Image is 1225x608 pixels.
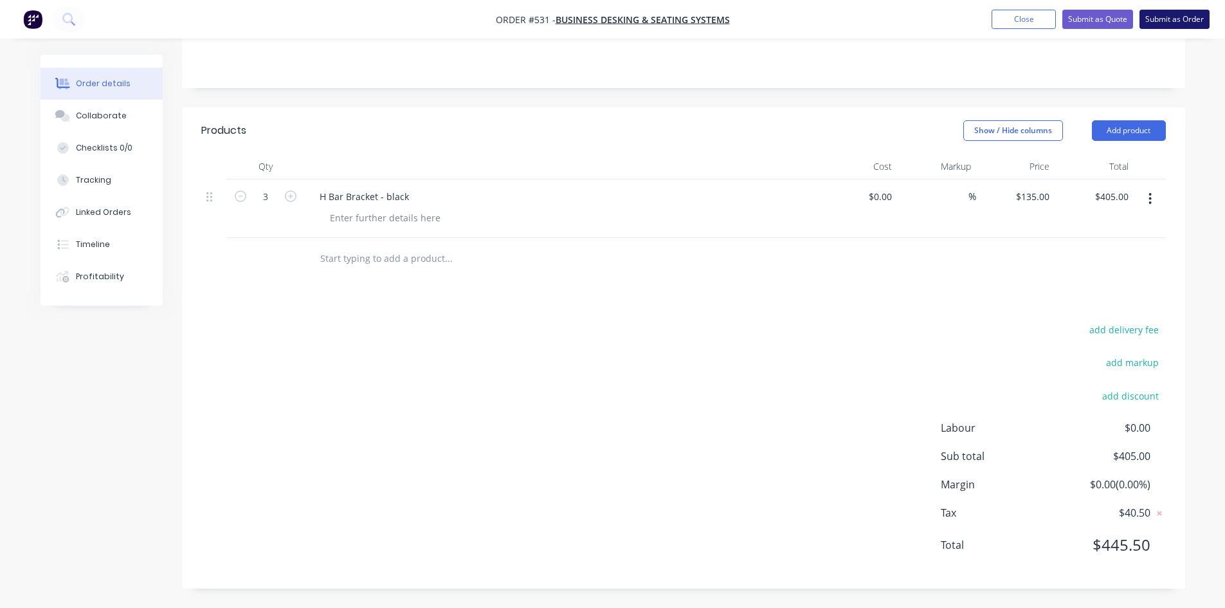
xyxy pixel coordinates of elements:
[1055,533,1150,557] span: $445.50
[41,68,163,100] button: Order details
[76,142,132,154] div: Checklists 0/0
[1139,10,1210,29] button: Submit as Order
[1055,154,1134,180] div: Total
[41,261,163,293] button: Profitability
[76,207,131,218] div: Linked Orders
[1096,387,1166,404] button: add discount
[496,14,556,26] span: Order #531 -
[1083,321,1166,338] button: add delivery fee
[76,78,131,89] div: Order details
[41,132,163,164] button: Checklists 0/0
[963,120,1063,141] button: Show / Hide columns
[76,174,111,186] div: Tracking
[1100,354,1166,371] button: add markup
[1055,448,1150,464] span: $405.00
[941,477,1055,492] span: Margin
[76,110,127,122] div: Collaborate
[941,537,1055,553] span: Total
[41,228,163,261] button: Timeline
[976,154,1055,180] div: Price
[23,10,42,29] img: Factory
[201,123,246,138] div: Products
[309,187,419,206] div: H Bar Bracket - black
[41,100,163,132] button: Collaborate
[41,196,163,228] button: Linked Orders
[897,154,976,180] div: Markup
[968,189,976,204] span: %
[227,154,304,180] div: Qty
[320,246,577,272] input: Start typing to add a product...
[1055,420,1150,436] span: $0.00
[41,164,163,196] button: Tracking
[556,14,730,26] a: Business Desking & Seating Systems
[1055,505,1150,520] span: $40.50
[1092,120,1166,141] button: Add product
[941,420,1055,436] span: Labour
[819,154,898,180] div: Cost
[941,505,1055,520] span: Tax
[1055,477,1150,492] span: $0.00 ( 0.00 %)
[76,239,110,250] div: Timeline
[76,271,124,282] div: Profitability
[941,448,1055,464] span: Sub total
[1062,10,1133,29] button: Submit as Quote
[992,10,1056,29] button: Close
